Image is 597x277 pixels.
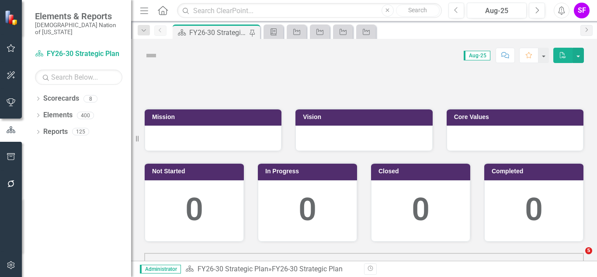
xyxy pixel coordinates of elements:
[185,264,358,274] div: »
[454,114,579,120] h3: Core Values
[396,4,440,17] button: Search
[467,3,527,18] button: Aug-25
[303,114,428,120] h3: Vision
[272,265,343,273] div: FY26-30 Strategic Plan
[154,187,235,232] div: 0
[140,265,181,273] span: Administrator
[43,110,73,120] a: Elements
[83,95,97,102] div: 8
[408,7,427,14] span: Search
[567,247,588,268] iframe: Intercom live chat
[152,114,277,120] h3: Mission
[35,21,122,36] small: [DEMOGRAPHIC_DATA] Nation of [US_STATE]
[77,112,94,119] div: 400
[464,51,490,60] span: Aug-25
[492,168,579,175] h3: Completed
[4,10,20,25] img: ClearPoint Strategy
[177,3,441,18] input: Search ClearPoint...
[152,168,239,175] h3: Not Started
[574,3,590,18] button: SF
[585,247,592,254] span: 5
[267,187,348,232] div: 0
[72,128,89,136] div: 125
[470,6,524,16] div: Aug-25
[35,49,122,59] a: FY26-30 Strategic Plan
[189,27,247,38] div: FY26-30 Strategic Plan
[43,94,79,104] a: Scorecards
[43,127,68,137] a: Reports
[380,187,461,232] div: 0
[35,70,122,85] input: Search Below...
[35,11,122,21] span: Elements & Reports
[265,168,353,175] h3: In Progress
[493,187,574,232] div: 0
[144,49,158,63] img: Not Defined
[198,265,268,273] a: FY26-30 Strategic Plan
[378,168,466,175] h3: Closed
